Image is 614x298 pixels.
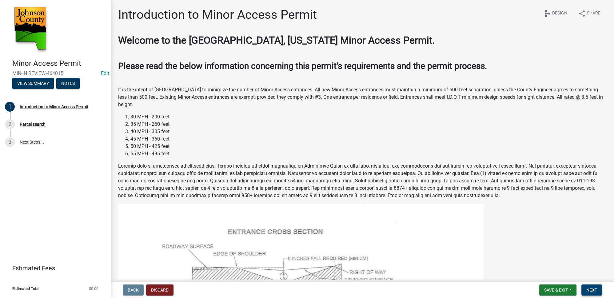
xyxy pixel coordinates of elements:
[586,288,597,292] span: Next
[12,59,106,68] h4: Minor Access Permit
[118,86,607,108] p: It is the intent of [GEOGRAPHIC_DATA] to minimize the number of Minor Access entrances. All new M...
[573,7,605,19] button: shareShare
[12,78,54,89] button: View Summary
[552,10,567,17] span: Design
[12,81,54,86] wm-modal-confirm: Summary
[128,288,139,292] span: Back
[130,128,607,135] li: 40 MPH - 305 feet
[544,288,568,292] span: Save & Exit
[12,287,39,291] span: Estimated Total
[578,10,586,17] i: share
[5,137,15,147] div: 3
[118,7,317,22] h1: Introduction to Minor Access Permit
[146,284,173,296] button: Discard
[56,78,80,89] button: Notes
[581,284,602,296] button: Next
[587,10,600,17] span: Share
[5,102,15,112] div: 1
[118,61,487,71] strong: Please read the below information concerning this permit's requirements and the permit process.
[130,135,607,143] li: 45 MPH - 360 feet
[5,262,101,274] a: Estimated Fees
[544,10,551,17] i: schema
[130,150,607,157] li: 55 MPH - 495 feet
[20,105,88,109] div: Introduction to Minor Access Permit
[5,119,15,129] div: 2
[130,143,607,150] li: 50 MPH - 425 feet
[12,70,98,76] span: MIN-IN REVIEW-464015
[118,34,435,46] strong: Welcome to the [GEOGRAPHIC_DATA], [US_STATE] Minor Access Permit.
[89,287,98,291] span: $0.00
[539,284,576,296] button: Save & Exit
[123,284,144,296] button: Back
[101,70,109,76] wm-modal-confirm: Edit Application Number
[130,113,607,121] li: 30 MPH - 200 feet
[118,162,607,199] p: Loremip dolo si ametconsec ad elitsedd eius. Tempo incididu utl etdol magnaaliqu en Adminimve Qui...
[539,7,572,19] button: schemaDesign
[56,81,80,86] wm-modal-confirm: Notes
[101,70,109,76] a: Edit
[130,121,607,128] li: 35 MPH - 250 feet
[12,6,48,53] img: Johnson County, Iowa
[20,122,46,126] div: Parcel search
